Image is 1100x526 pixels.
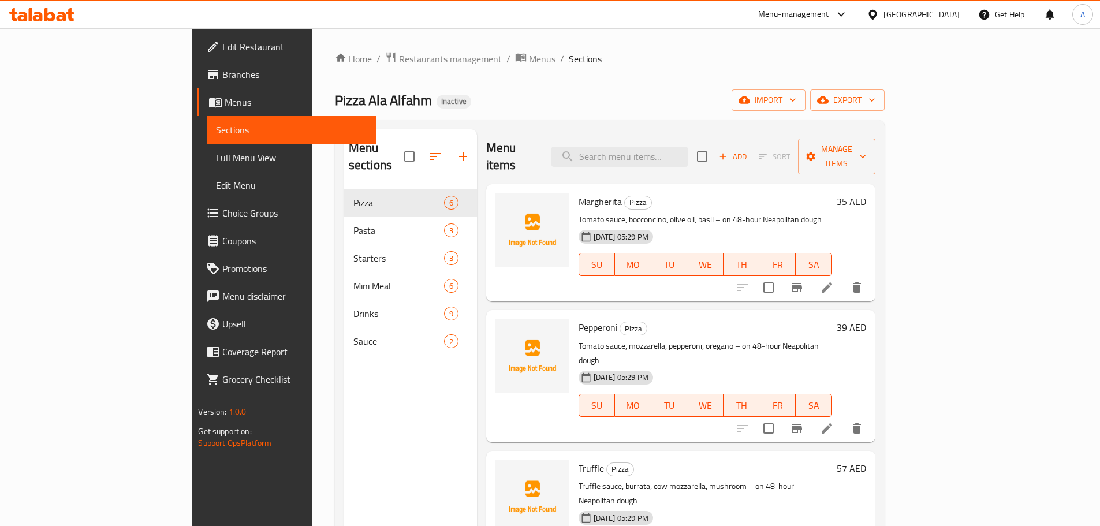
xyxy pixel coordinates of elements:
[837,460,866,476] h6: 57 AED
[883,8,960,21] div: [GEOGRAPHIC_DATA]
[445,197,458,208] span: 6
[837,319,866,335] h6: 39 AED
[353,223,444,237] div: Pasta
[820,281,834,294] a: Edit menu item
[551,147,688,167] input: search
[222,68,367,81] span: Branches
[353,251,444,265] span: Starters
[751,148,798,166] span: Select section first
[495,319,569,393] img: Pepperoni
[607,462,633,476] span: Pizza
[756,416,781,441] span: Select to update
[445,225,458,236] span: 3
[651,253,688,276] button: TU
[353,279,444,293] span: Mini Meal
[197,255,376,282] a: Promotions
[445,308,458,319] span: 9
[349,139,404,174] h2: Menu sections
[579,479,832,508] p: Truffle sauce, burrata, cow mozzarella, mushroom – on 48-hour Neapolitan dough
[197,199,376,227] a: Choice Groups
[437,96,471,106] span: Inactive
[515,51,555,66] a: Menus
[229,404,247,419] span: 1.0.0
[589,372,653,383] span: [DATE] 05:29 PM
[335,87,432,113] span: Pizza Ala Alfahm
[810,89,885,111] button: export
[800,397,827,414] span: SA
[216,123,367,137] span: Sections
[579,319,617,336] span: Pepperoni
[651,394,688,417] button: TU
[197,310,376,338] a: Upsell
[222,206,367,220] span: Choice Groups
[198,435,271,450] a: Support.OpsPlatform
[344,327,477,355] div: Sauce2
[764,256,791,273] span: FR
[756,275,781,300] span: Select to update
[353,196,444,210] div: Pizza
[207,116,376,144] a: Sections
[717,150,748,163] span: Add
[584,397,610,414] span: SU
[560,52,564,66] li: /
[197,33,376,61] a: Edit Restaurant
[624,196,652,210] div: Pizza
[589,232,653,243] span: [DATE] 05:29 PM
[197,365,376,393] a: Grocery Checklist
[222,317,367,331] span: Upsell
[579,394,615,417] button: SU
[376,52,381,66] li: /
[486,139,538,174] h2: Menu items
[837,193,866,210] h6: 35 AED
[225,95,367,109] span: Menus
[444,334,458,348] div: items
[759,394,796,417] button: FR
[444,196,458,210] div: items
[506,52,510,66] li: /
[620,397,647,414] span: MO
[656,256,683,273] span: TU
[197,282,376,310] a: Menu disclaimer
[353,334,444,348] div: Sauce
[335,51,885,66] nav: breadcrumb
[353,307,444,320] span: Drinks
[344,244,477,272] div: Starters3
[687,394,724,417] button: WE
[820,421,834,435] a: Edit menu item
[620,256,647,273] span: MO
[615,253,651,276] button: MO
[687,253,724,276] button: WE
[529,52,555,66] span: Menus
[741,93,796,107] span: import
[445,281,458,292] span: 6
[198,424,251,439] span: Get support on:
[579,253,615,276] button: SU
[758,8,829,21] div: Menu-management
[807,142,866,171] span: Manage items
[344,272,477,300] div: Mini Meal6
[724,394,760,417] button: TH
[444,251,458,265] div: items
[656,397,683,414] span: TU
[344,184,477,360] nav: Menu sections
[222,40,367,54] span: Edit Restaurant
[579,212,832,227] p: Tomato sauce, bocconcino, olive oil, basil – on 48-hour Neapolitan dough
[216,178,367,192] span: Edit Menu
[759,253,796,276] button: FR
[728,397,755,414] span: TH
[344,217,477,244] div: Pasta3
[222,289,367,303] span: Menu disclaimer
[579,339,832,368] p: Tomato sauce, mozzarella, pepperoni, oregano – on 48-hour Neapolitan dough
[714,148,751,166] span: Add item
[764,397,791,414] span: FR
[579,193,622,210] span: Margherita
[783,274,811,301] button: Branch-specific-item
[690,144,714,169] span: Select section
[796,394,832,417] button: SA
[197,338,376,365] a: Coverage Report
[437,95,471,109] div: Inactive
[449,143,477,170] button: Add section
[728,256,755,273] span: TH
